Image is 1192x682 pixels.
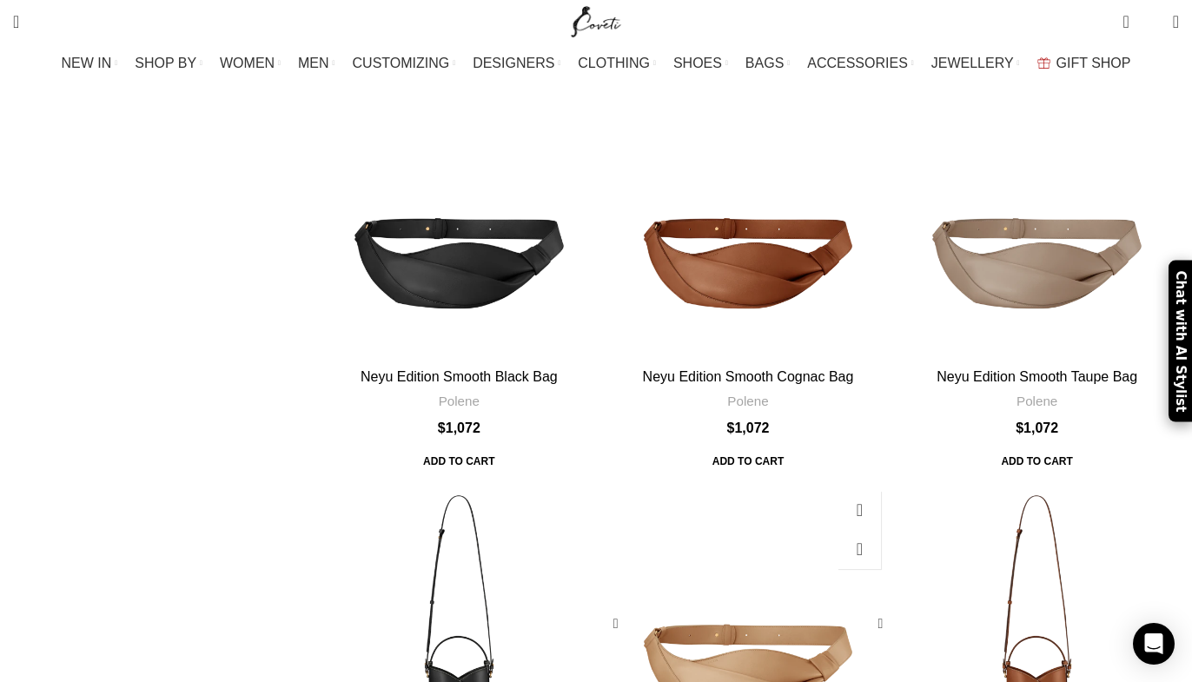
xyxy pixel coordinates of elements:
[62,55,112,71] span: NEW IN
[135,55,196,71] span: SHOP BY
[727,420,735,435] span: $
[62,46,118,81] a: NEW IN
[578,55,650,71] span: CLOTHING
[727,392,768,410] a: Polene
[220,55,275,71] span: WOMEN
[473,46,560,81] a: DESIGNERS
[220,46,281,81] a: WOMEN
[438,420,446,435] span: $
[1114,4,1137,39] a: 0
[838,491,881,530] a: Quick view
[473,55,554,71] span: DESIGNERS
[745,55,784,71] span: BAGS
[1133,623,1175,665] div: Open Intercom Messenger
[1016,420,1023,435] span: $
[567,13,626,28] a: Site logo
[361,369,558,384] a: Neyu Edition Smooth Black Bag
[745,46,790,81] a: BAGS
[673,46,728,81] a: SHOES
[931,55,1014,71] span: JEWELLERY
[1124,9,1137,22] span: 0
[4,46,1188,81] div: Main navigation
[727,420,770,435] bdi: 1,072
[1037,46,1131,81] a: GIFT SHOP
[931,46,1020,81] a: JEWELLERY
[807,55,908,71] span: ACCESSORIES
[411,446,507,477] span: Add to cart
[1017,392,1057,410] a: Polene
[298,55,329,71] span: MEN
[606,76,891,361] a: Neyu Edition Smooth Cognac Bag
[298,46,334,81] a: MEN
[989,446,1084,477] span: Add to cart
[989,446,1084,477] a: Add to cart: “Neyu Edition Smooth Taupe Bag”
[673,55,722,71] span: SHOES
[438,420,480,435] bdi: 1,072
[1142,4,1160,39] div: My Wishlist
[1016,420,1058,435] bdi: 1,072
[135,46,202,81] a: SHOP BY
[439,392,480,410] a: Polene
[353,55,450,71] span: CUSTOMIZING
[643,369,854,384] a: Neyu Edition Smooth Cognac Bag
[1146,17,1159,30] span: 0
[1056,55,1131,71] span: GIFT SHOP
[353,46,456,81] a: CUSTOMIZING
[317,76,601,361] a: Neyu Edition Smooth Black Bag
[578,46,656,81] a: CLOTHING
[807,46,914,81] a: ACCESSORIES
[700,446,796,477] span: Add to cart
[895,76,1179,361] a: Neyu Edition Smooth Taupe Bag
[1037,57,1050,69] img: GiftBag
[4,4,28,39] a: Search
[700,446,796,477] a: Add to cart: “Neyu Edition Smooth Cognac Bag”
[937,369,1137,384] a: Neyu Edition Smooth Taupe Bag
[411,446,507,477] a: Add to cart: “Neyu Edition Smooth Black Bag”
